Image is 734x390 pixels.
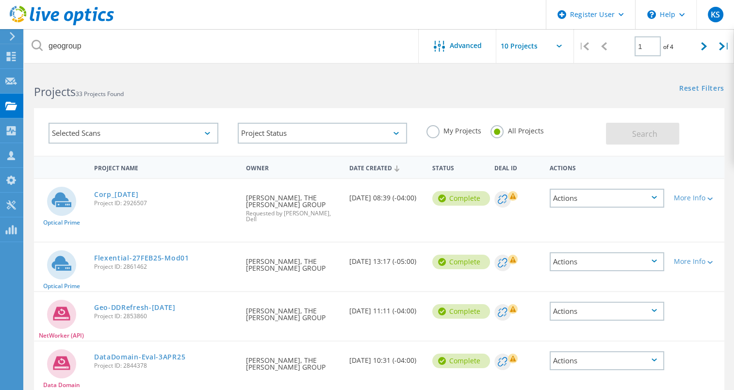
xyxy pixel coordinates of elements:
div: [PERSON_NAME], THE [PERSON_NAME] GROUP [241,292,344,331]
div: Actions [550,252,664,271]
div: Actions [550,189,664,208]
div: [DATE] 13:17 (-05:00) [344,243,427,275]
span: of 4 [663,43,673,51]
input: Search projects by name, owner, ID, company, etc [24,29,419,63]
div: Complete [432,255,490,269]
span: Project ID: 2926507 [94,200,236,206]
a: Reset Filters [679,85,724,93]
span: Search [632,129,657,139]
div: Complete [432,304,490,319]
div: Actions [545,158,669,176]
b: Projects [34,84,76,99]
div: More Info [674,258,719,265]
svg: \n [647,10,656,19]
div: Complete [432,191,490,206]
div: Actions [550,302,664,321]
div: Date Created [344,158,427,177]
div: | [714,29,734,64]
div: | [574,29,594,64]
div: Complete [432,354,490,368]
div: Deal Id [489,158,545,176]
a: Flexential-27FEB25-Mod01 [94,255,189,261]
span: Project ID: 2844378 [94,363,236,369]
span: KS [711,11,720,18]
div: [PERSON_NAME], THE [PERSON_NAME] GROUP [241,341,344,380]
div: [DATE] 10:31 (-04:00) [344,341,427,374]
span: Requested by [PERSON_NAME], Dell [246,211,340,222]
span: Advanced [450,42,482,49]
a: DataDomain-Eval-3APR25 [94,354,185,360]
span: Optical Prime [43,283,80,289]
span: Optical Prime [43,220,80,226]
span: Data Domain [43,382,80,388]
div: [PERSON_NAME], THE [PERSON_NAME] GROUP [241,179,344,232]
div: Project Name [89,158,241,176]
a: Geo-DDRefresh-[DATE] [94,304,176,311]
div: [DATE] 11:11 (-04:00) [344,292,427,324]
div: More Info [674,195,719,201]
div: [DATE] 08:39 (-04:00) [344,179,427,211]
label: All Projects [490,125,543,134]
div: Project Status [238,123,408,144]
div: Owner [241,158,344,176]
label: My Projects [426,125,481,134]
div: Actions [550,351,664,370]
div: [PERSON_NAME], THE [PERSON_NAME] GROUP [241,243,344,281]
a: Corp_[DATE] [94,191,139,198]
span: Project ID: 2853860 [94,313,236,319]
a: Live Optics Dashboard [10,20,114,27]
span: Project ID: 2861462 [94,264,236,270]
div: Selected Scans [49,123,218,144]
div: Status [427,158,489,176]
span: 33 Projects Found [76,90,124,98]
button: Search [606,123,679,145]
span: NetWorker (API) [39,333,84,339]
